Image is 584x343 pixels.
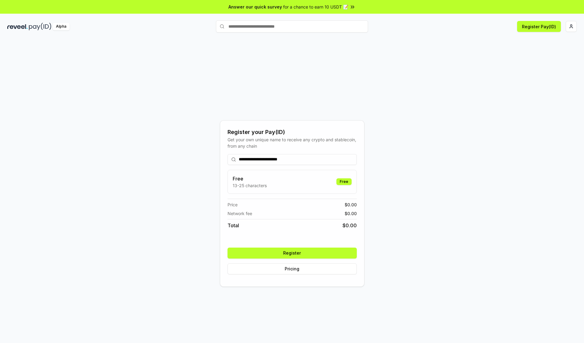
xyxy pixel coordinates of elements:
[233,182,267,189] p: 13-25 characters
[29,23,51,30] img: pay_id
[228,210,252,217] span: Network fee
[345,210,357,217] span: $ 0.00
[228,4,282,10] span: Answer our quick survey
[233,175,267,182] h3: Free
[342,222,357,229] span: $ 0.00
[283,4,348,10] span: for a chance to earn 10 USDT 📝
[336,178,352,185] div: Free
[345,201,357,208] span: $ 0.00
[228,222,239,229] span: Total
[53,23,70,30] div: Alpha
[517,21,561,32] button: Register Pay(ID)
[228,248,357,259] button: Register
[228,128,357,136] div: Register your Pay(ID)
[228,201,238,208] span: Price
[7,23,28,30] img: reveel_dark
[228,263,357,274] button: Pricing
[228,136,357,149] div: Get your own unique name to receive any crypto and stablecoin, from any chain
